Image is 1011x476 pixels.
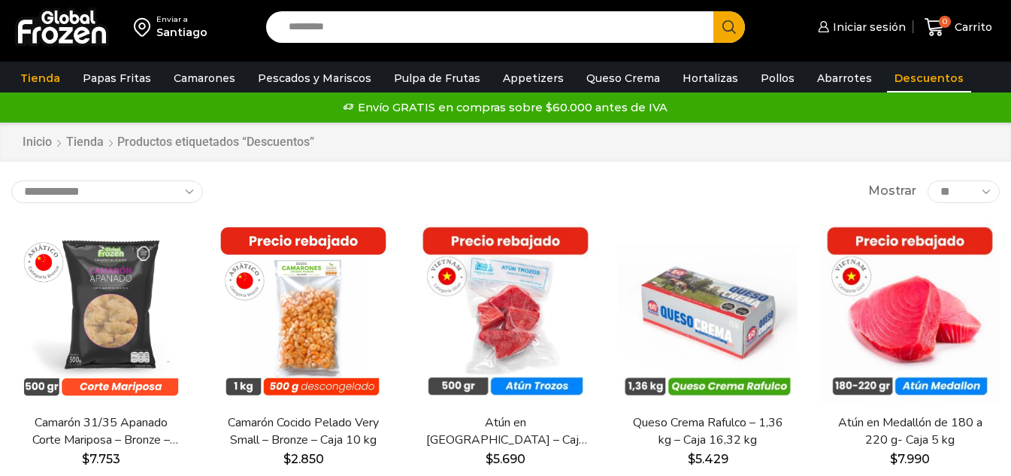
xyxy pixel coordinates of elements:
[20,414,182,449] a: Camarón 31/35 Apanado Corte Mariposa – Bronze – Caja 5 kg
[890,452,897,466] span: $
[222,414,384,449] a: Camarón Cocido Pelado Very Small – Bronze – Caja 10 kg
[868,183,916,200] span: Mostrar
[814,12,906,42] a: Iniciar sesión
[166,64,243,92] a: Camarones
[22,134,53,151] a: Inicio
[117,135,314,149] h1: Productos etiquetados “Descuentos”
[939,16,951,28] span: 0
[425,414,586,449] a: Atún en [GEOGRAPHIC_DATA] – Caja 10 kg
[156,25,207,40] div: Santiago
[713,11,745,43] button: Search button
[951,20,992,35] span: Carrito
[627,414,789,449] a: Queso Crema Rafulco – 1,36 kg – Caja 16,32 kg
[688,452,695,466] span: $
[495,64,571,92] a: Appetizers
[753,64,802,92] a: Pollos
[82,452,89,466] span: $
[283,452,324,466] bdi: 2.850
[156,14,207,25] div: Enviar a
[250,64,379,92] a: Pescados y Mariscos
[579,64,667,92] a: Queso Crema
[829,414,991,449] a: Atún en Medallón de 180 a 220 g- Caja 5 kg
[921,10,996,45] a: 0 Carrito
[829,20,906,35] span: Iniciar sesión
[75,64,159,92] a: Papas Fritas
[810,64,879,92] a: Abarrotes
[82,452,120,466] bdi: 7.753
[134,14,156,40] img: address-field-icon.svg
[486,452,525,466] bdi: 5.690
[688,452,728,466] bdi: 5.429
[675,64,746,92] a: Hortalizas
[386,64,488,92] a: Pulpa de Frutas
[283,452,291,466] span: $
[11,180,203,203] select: Pedido de la tienda
[887,64,971,92] a: Descuentos
[13,64,68,92] a: Tienda
[65,134,104,151] a: Tienda
[890,452,930,466] bdi: 7.990
[486,452,493,466] span: $
[22,134,314,151] nav: Breadcrumb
